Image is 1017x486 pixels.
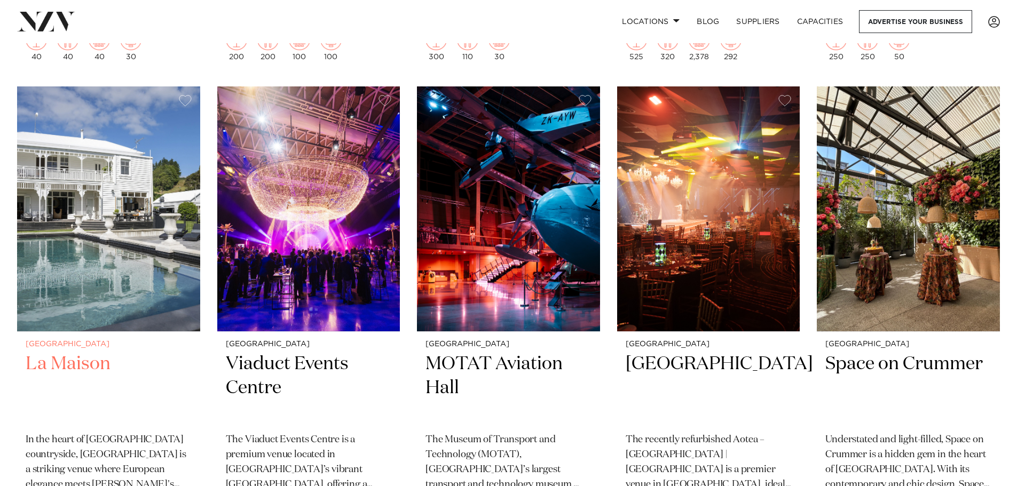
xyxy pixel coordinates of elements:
[613,10,688,33] a: Locations
[657,29,679,61] div: 320
[457,29,478,61] div: 110
[289,29,310,61] div: 100
[626,29,647,61] div: 525
[17,12,75,31] img: nzv-logo.png
[226,340,392,348] small: [GEOGRAPHIC_DATA]
[257,29,279,61] div: 200
[425,29,447,61] div: 300
[226,352,392,424] h2: Viaduct Events Centre
[226,29,247,61] div: 200
[825,340,991,348] small: [GEOGRAPHIC_DATA]
[626,340,792,348] small: [GEOGRAPHIC_DATA]
[789,10,852,33] a: Capacities
[859,10,972,33] a: Advertise your business
[857,29,878,61] div: 250
[825,29,847,61] div: 250
[26,352,192,424] h2: La Maison
[320,29,342,61] div: 100
[688,10,728,33] a: BLOG
[825,352,991,424] h2: Space on Crummer
[26,340,192,348] small: [GEOGRAPHIC_DATA]
[488,29,510,61] div: 30
[425,352,592,424] h2: MOTAT Aviation Hall
[89,29,110,61] div: 40
[120,29,141,61] div: 30
[720,29,742,61] div: 292
[57,29,78,61] div: 40
[26,29,47,61] div: 40
[689,29,710,61] div: 2,378
[425,340,592,348] small: [GEOGRAPHIC_DATA]
[728,10,788,33] a: SUPPLIERS
[888,29,910,61] div: 50
[626,352,792,424] h2: [GEOGRAPHIC_DATA]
